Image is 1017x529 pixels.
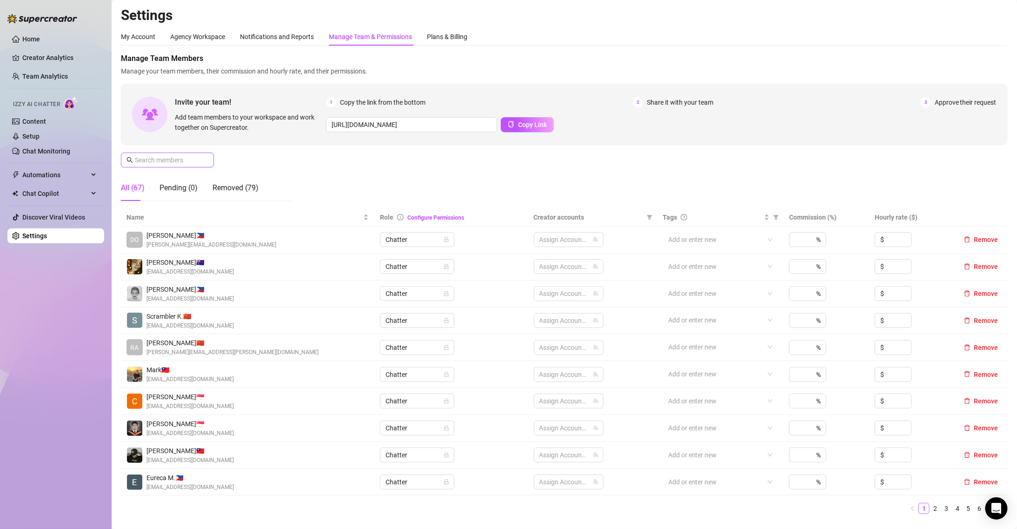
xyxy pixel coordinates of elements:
li: 6 [974,503,985,514]
th: Hourly rate ($) [869,208,955,227]
span: Remove [974,478,998,486]
span: filter [771,210,781,224]
span: [PERSON_NAME] 🇸🇬 [146,419,234,429]
span: team [593,264,598,269]
li: 2 [930,503,941,514]
span: team [593,345,598,350]
div: Removed (79) [213,182,259,194]
img: Kyle Rodriguez [127,421,142,436]
span: delete [964,479,970,485]
a: 1 [919,503,929,514]
span: thunderbolt [12,171,20,179]
span: Tags [663,212,677,222]
span: [PERSON_NAME] 🇦🇺 [146,257,234,268]
a: Configure Permissions [407,214,464,221]
span: Remove [974,236,998,243]
span: team [593,291,598,296]
a: 5 [964,503,974,514]
input: Search members [135,155,201,165]
span: info-circle [397,214,404,221]
span: DO [130,234,139,245]
div: My Account [121,32,155,42]
a: 3 [941,503,951,514]
span: Eureca M. 🇵🇭 [146,473,234,483]
span: [EMAIL_ADDRESS][DOMAIN_NAME] [146,402,234,411]
span: [PERSON_NAME] 🇵🇭 [146,230,276,241]
span: Chatter [386,287,449,301]
span: Scrambler K. 🇨🇳 [146,311,234,321]
span: filter [645,210,654,224]
span: Mark 🇹🇼 [146,365,234,375]
button: Copy Link [501,117,554,132]
span: Chatter [386,341,449,355]
span: Chatter [386,314,449,328]
div: All (67) [121,182,145,194]
span: [PERSON_NAME] 🇸🇬 [146,392,234,402]
span: Manage Team Members [121,53,1008,64]
span: Remove [974,451,998,459]
span: Copy Link [518,121,547,128]
button: Remove [960,369,1002,380]
span: Remove [974,424,998,432]
span: search [126,157,133,163]
span: Automations [22,167,88,182]
img: Chat Copilot [12,190,18,197]
span: delete [964,398,970,404]
span: question-circle [681,214,687,221]
span: Remove [974,290,998,297]
img: AI Chatter [64,96,78,110]
span: delete [964,263,970,270]
span: team [593,425,598,431]
li: 3 [941,503,952,514]
span: Chatter [386,233,449,247]
span: Izzy AI Chatter [13,100,60,109]
span: [PERSON_NAME] 🇵🇭 [146,284,234,295]
span: Chatter [386,368,449,382]
span: lock [444,318,449,323]
button: left [907,503,918,514]
img: Audrey Elaine [127,286,142,301]
span: Chatter [386,394,449,408]
span: team [593,372,598,377]
a: 2 [930,503,940,514]
span: lock [444,237,449,242]
span: [EMAIL_ADDRESS][DOMAIN_NAME] [146,456,234,465]
span: lock [444,452,449,458]
a: Discover Viral Videos [22,214,85,221]
span: team [593,398,598,404]
a: Setup [22,133,40,140]
span: lock [444,372,449,377]
span: [PERSON_NAME] 🇹🇼 [146,446,234,456]
span: Chatter [386,448,449,462]
img: Mark [127,367,142,382]
span: [EMAIL_ADDRESS][DOMAIN_NAME] [146,429,234,438]
span: Chatter [386,475,449,489]
th: Name [121,208,374,227]
span: [EMAIL_ADDRESS][DOMAIN_NAME] [146,483,234,492]
span: 1 [326,97,336,107]
span: lock [444,345,449,350]
span: [EMAIL_ADDRESS][DOMAIN_NAME] [146,375,234,384]
button: Remove [960,422,1002,434]
span: copy [508,121,514,127]
span: Remove [974,344,998,351]
li: 1 [918,503,930,514]
button: Remove [960,234,1002,245]
img: logo-BBDzfeDw.svg [7,14,77,23]
span: Approve their request [935,97,997,107]
img: Jericko [127,448,142,463]
span: [EMAIL_ADDRESS][DOMAIN_NAME] [146,268,234,276]
a: Chat Monitoring [22,147,70,155]
span: lock [444,291,449,296]
span: left [910,506,916,511]
span: delete [964,317,970,324]
span: lock [444,425,449,431]
li: 4 [952,503,963,514]
span: team [593,452,598,458]
span: delete [964,371,970,377]
span: filter [773,214,779,220]
a: Settings [22,232,47,240]
span: Chatter [386,260,449,274]
span: Add team members to your workspace and work together on Supercreator. [175,112,322,133]
span: Role [380,214,393,221]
